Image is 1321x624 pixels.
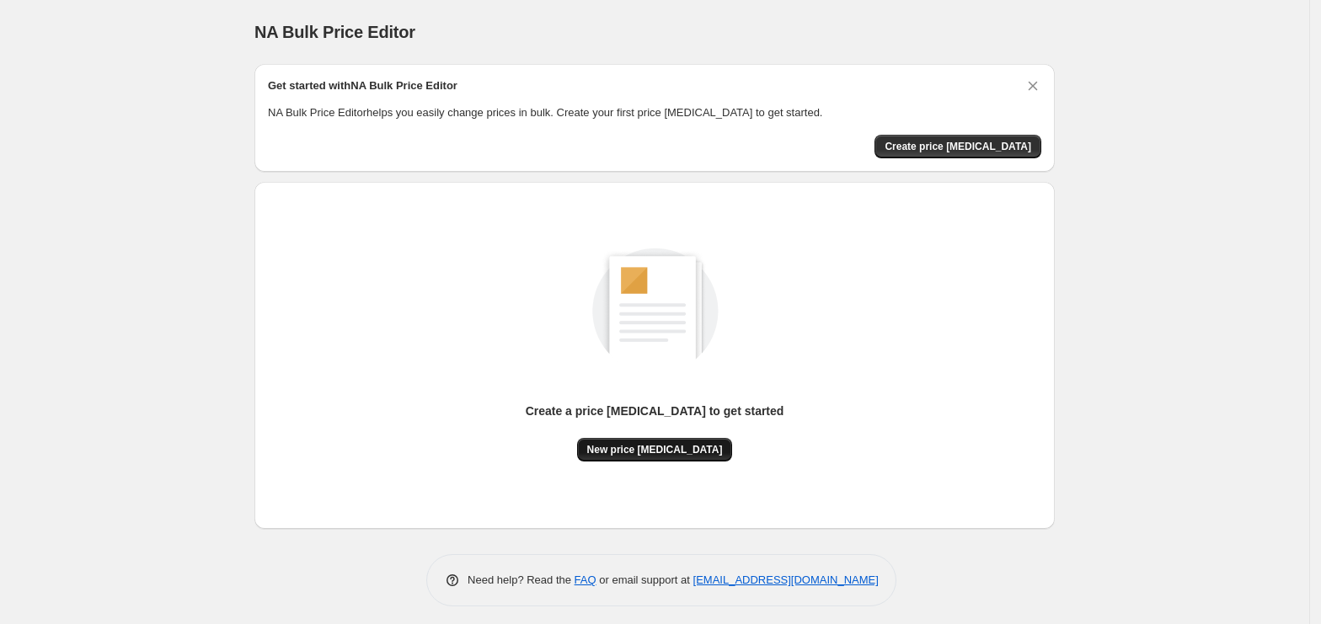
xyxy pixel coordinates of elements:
h2: Get started with NA Bulk Price Editor [268,77,457,94]
a: FAQ [575,573,596,586]
span: Create price [MEDICAL_DATA] [885,140,1031,153]
button: Dismiss card [1024,77,1041,94]
span: Need help? Read the [468,573,575,586]
p: NA Bulk Price Editor helps you easily change prices in bulk. Create your first price [MEDICAL_DAT... [268,104,1041,121]
p: Create a price [MEDICAL_DATA] to get started [526,403,784,419]
button: New price [MEDICAL_DATA] [577,438,733,461]
span: NA Bulk Price Editor [254,23,415,41]
span: New price [MEDICAL_DATA] [587,443,723,456]
span: or email support at [596,573,693,586]
a: [EMAIL_ADDRESS][DOMAIN_NAME] [693,573,879,586]
button: Create price change job [874,135,1041,158]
